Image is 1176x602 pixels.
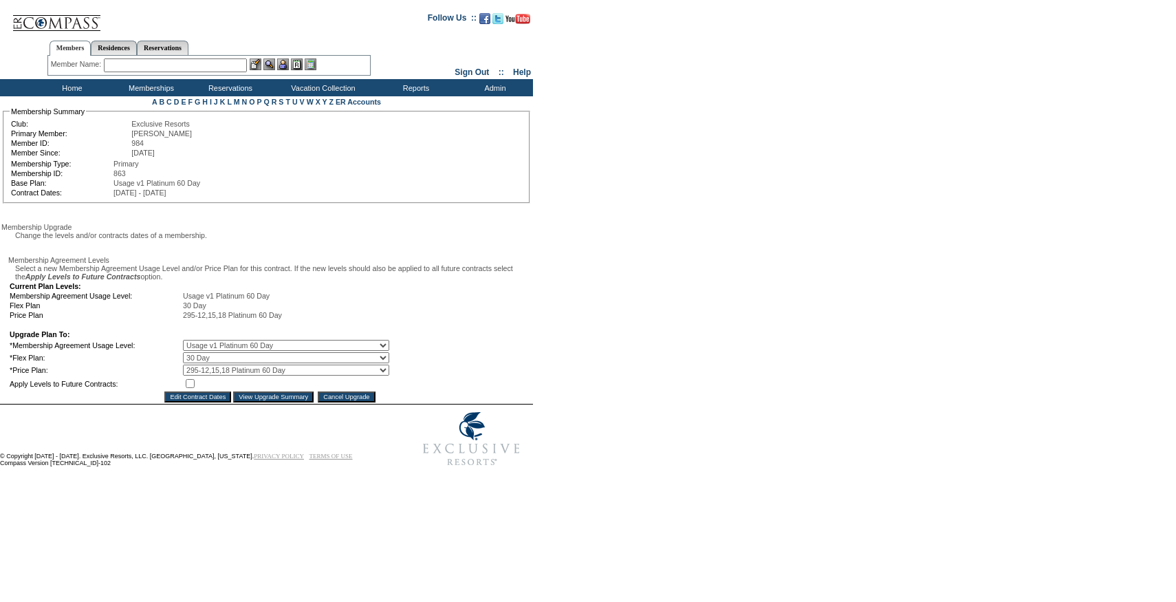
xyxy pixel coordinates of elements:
[110,79,189,96] td: Memberships
[10,377,182,390] td: Apply Levels to Future Contracts:
[8,231,532,239] div: Change the levels and/or contracts dates of a membership.
[11,160,112,168] td: Membership Type:
[131,120,190,128] span: Exclusive Resorts
[51,58,104,70] div: Member Name:
[323,98,327,106] a: Y
[250,58,261,70] img: b_edit.gif
[10,301,182,310] td: Flex Plan
[10,311,182,319] td: Price Plan
[263,58,275,70] img: View
[10,352,182,363] td: *Flex Plan:
[25,272,141,281] i: Apply Levels to Future Contracts
[263,98,269,106] a: Q
[11,129,130,138] td: Primary Member:
[137,41,188,55] a: Reservations
[10,340,182,351] td: *Membership Agreement Usage Level:
[10,282,389,290] td: Current Plan Levels:
[291,58,303,70] img: Reservations
[202,98,208,106] a: H
[479,13,490,24] img: Become our fan on Facebook
[183,292,270,300] span: Usage v1 Platinum 60 Day
[214,98,218,106] a: J
[12,3,101,32] img: Compass Home
[210,98,212,106] a: I
[499,67,504,77] span: ::
[131,149,155,157] span: [DATE]
[166,98,172,106] a: C
[410,405,533,473] img: Exclusive Resorts
[174,98,179,106] a: D
[292,98,298,106] a: U
[11,179,112,187] td: Base Plan:
[50,41,91,56] a: Members
[505,14,530,24] img: Subscribe to our YouTube Channel
[277,58,289,70] img: Impersonate
[336,98,381,106] a: ER Accounts
[227,98,231,106] a: L
[164,391,231,402] input: Edit Contract Dates
[300,98,305,106] a: V
[183,311,282,319] span: 295-12,15,18 Platinum 60 Day
[131,139,144,147] span: 984
[113,160,139,168] span: Primary
[189,79,268,96] td: Reservations
[10,107,86,116] legend: Membership Summary
[10,330,389,338] td: Upgrade Plan To:
[242,98,248,106] a: N
[113,189,166,197] span: [DATE] - [DATE]
[181,98,186,106] a: E
[234,98,240,106] a: M
[329,98,334,106] a: Z
[31,79,110,96] td: Home
[11,169,112,178] td: Membership ID:
[11,120,130,128] td: Club:
[113,169,126,178] span: 863
[279,98,283,106] a: S
[11,189,112,197] td: Contract Dates:
[11,149,130,157] td: Member Since:
[285,98,290,106] a: T
[492,13,503,24] img: Follow us on Twitter
[268,79,375,96] td: Vacation Collection
[454,79,533,96] td: Admin
[233,391,314,402] input: View Upgrade Summary
[257,98,262,106] a: P
[10,365,182,376] td: *Price Plan:
[505,17,530,25] a: Subscribe to our YouTube Channel
[249,98,254,106] a: O
[513,67,531,77] a: Help
[195,98,200,106] a: G
[492,17,503,25] a: Follow us on Twitter
[152,98,157,106] a: A
[272,98,277,106] a: R
[316,98,320,106] a: X
[8,264,532,281] div: Select a new Membership Agreement Usage Level and/or Price Plan for this contract. If the new lev...
[305,58,316,70] img: b_calculator.gif
[220,98,226,106] a: K
[375,79,454,96] td: Reports
[159,98,164,106] a: B
[131,129,192,138] span: [PERSON_NAME]
[8,256,532,264] div: Membership Agreement Levels
[183,301,206,310] span: 30 Day
[10,292,182,300] td: Membership Agreement Usage Level:
[428,12,477,28] td: Follow Us ::
[91,41,137,55] a: Residences
[11,139,130,147] td: Member ID:
[455,67,489,77] a: Sign Out
[318,391,375,402] input: Cancel Upgrade
[307,98,314,106] a: W
[309,453,353,460] a: TERMS OF USE
[479,17,490,25] a: Become our fan on Facebook
[254,453,304,460] a: PRIVACY POLICY
[188,98,193,106] a: F
[1,223,532,231] div: Membership Upgrade
[113,179,200,187] span: Usage v1 Platinum 60 Day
